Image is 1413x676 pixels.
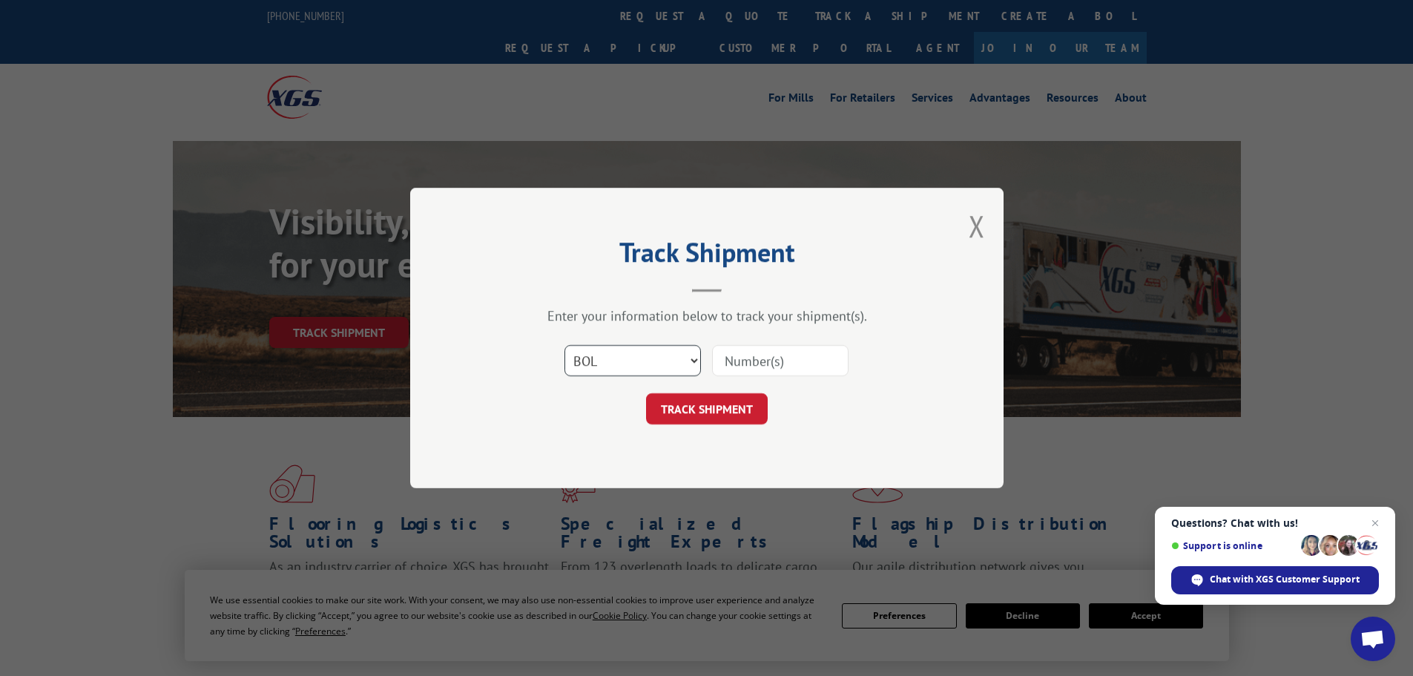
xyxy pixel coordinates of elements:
[1351,617,1395,661] a: Open chat
[712,345,849,376] input: Number(s)
[969,206,985,246] button: Close modal
[1171,517,1379,529] span: Questions? Chat with us!
[1171,566,1379,594] span: Chat with XGS Customer Support
[1210,573,1360,586] span: Chat with XGS Customer Support
[646,393,768,424] button: TRACK SHIPMENT
[484,242,929,270] h2: Track Shipment
[484,307,929,324] div: Enter your information below to track your shipment(s).
[1171,540,1296,551] span: Support is online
